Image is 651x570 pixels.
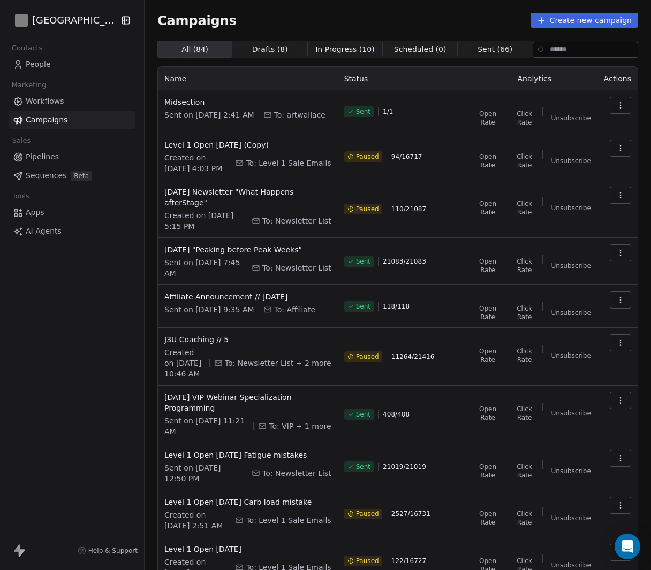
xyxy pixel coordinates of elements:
span: J3U Coaching // 5 [164,334,331,345]
span: Paused [356,352,379,361]
span: Affiliate Announcement // [DATE] [164,291,331,302]
span: To: Newsletter List + 2 more [225,358,331,368]
span: To: artwallace [274,110,325,120]
span: Marketing [7,77,51,93]
span: Level 1 Open [DATE] [164,544,331,554]
span: Level 1 Open [DATE] Fatigue mistakes [164,450,331,460]
span: Sales [7,133,35,149]
span: Unsubscribe [551,467,591,475]
span: People [26,59,51,70]
span: Unsubscribe [551,514,591,522]
span: Beta [71,171,92,181]
a: AI Agents [9,222,135,240]
a: People [9,56,135,73]
span: Sent on [DATE] 12:50 PM [164,463,243,484]
span: Open Rate [478,110,498,127]
span: Click Rate [515,347,534,364]
span: Unsubscribe [551,261,591,270]
th: Analytics [472,67,597,90]
a: Workflows [9,93,135,110]
span: 21019 / 21019 [383,463,426,471]
span: Paused [356,510,379,518]
span: Open Rate [478,405,498,422]
span: Scheduled ( 0 ) [394,44,446,55]
th: Actions [597,67,638,90]
span: Sent [356,257,370,266]
span: 122 / 16727 [391,557,426,565]
span: Workflows [26,96,64,107]
span: Sent on [DATE] 2:41 AM [164,110,254,120]
span: In Progress ( 10 ) [315,44,374,55]
span: Pipelines [26,151,59,163]
span: To: Affiliate [274,304,315,315]
span: Midsection [164,97,331,107]
span: Sent [356,107,370,116]
span: Created on [DATE] 10:46 AM [164,347,205,379]
span: Created on [DATE] 2:51 AM [164,510,226,531]
span: [GEOGRAPHIC_DATA] [32,13,118,27]
span: Created on [DATE] 4:03 PM [164,152,226,174]
button: Create new campaign [531,13,638,28]
span: Contacts [7,40,47,56]
span: Sent ( 66 ) [478,44,512,55]
span: Click Rate [515,152,534,170]
span: Created on [DATE] 5:15 PM [164,210,243,232]
span: Unsubscribe [551,114,591,122]
span: To: VIP + 1 more [269,421,331,432]
span: 94 / 16717 [391,152,422,161]
span: Unsubscribe [551,409,591,418]
span: To: Newsletter List [262,468,331,479]
span: [DATE] VIP Webinar Specialization Programming [164,392,331,413]
span: Help & Support [88,546,138,555]
span: Apps [26,207,44,218]
span: 110 / 21087 [391,205,426,213]
span: 11264 / 21416 [391,352,435,361]
span: Unsubscribe [551,309,591,317]
span: To: Newsletter List [262,215,331,226]
span: [DATE] Newsletter "What Happens afterStage" [164,187,331,208]
span: Paused [356,152,379,161]
span: Open Rate [478,304,498,321]
span: Sent on [DATE] 11:21 AM [164,415,249,437]
span: Open Rate [478,463,498,480]
a: SequencesBeta [9,167,135,184]
span: Paused [356,557,379,565]
span: Drafts ( 8 ) [252,44,288,55]
span: Click Rate [515,110,534,127]
span: Open Rate [478,152,498,170]
span: Open Rate [478,199,498,217]
span: Open Rate [478,510,498,527]
span: To: Level 1 Sale Emails [246,158,331,168]
span: Sent on [DATE] 9:35 AM [164,304,254,315]
span: 118 / 118 [383,302,410,311]
span: Click Rate [515,463,534,480]
th: Status [338,67,472,90]
span: 408 / 408 [383,410,410,419]
span: Unsubscribe [551,561,591,569]
span: Open Rate [478,257,498,274]
a: Pipelines [9,148,135,166]
span: Sent [356,410,370,419]
span: [DATE] "Peaking before Peak Weeks" [164,244,331,255]
button: [GEOGRAPHIC_DATA] [13,11,114,29]
span: Click Rate [515,304,534,321]
span: To: Newsletter List [262,263,331,273]
th: Name [158,67,338,90]
span: Sequences [26,170,66,181]
span: Open Rate [478,347,498,364]
span: Unsubscribe [551,351,591,360]
span: Tools [7,188,34,204]
span: Unsubscribe [551,157,591,165]
span: AI Agents [26,226,62,237]
span: 1 / 1 [383,107,393,116]
span: Sent [356,302,370,311]
span: Sent [356,463,370,471]
span: Click Rate [515,199,534,217]
span: To: Level 1 Sale Emails [246,515,331,526]
span: 2527 / 16731 [391,510,430,518]
span: Unsubscribe [551,204,591,212]
span: Click Rate [515,510,534,527]
a: Apps [9,204,135,221]
a: Campaigns [9,111,135,129]
span: Click Rate [515,257,534,274]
